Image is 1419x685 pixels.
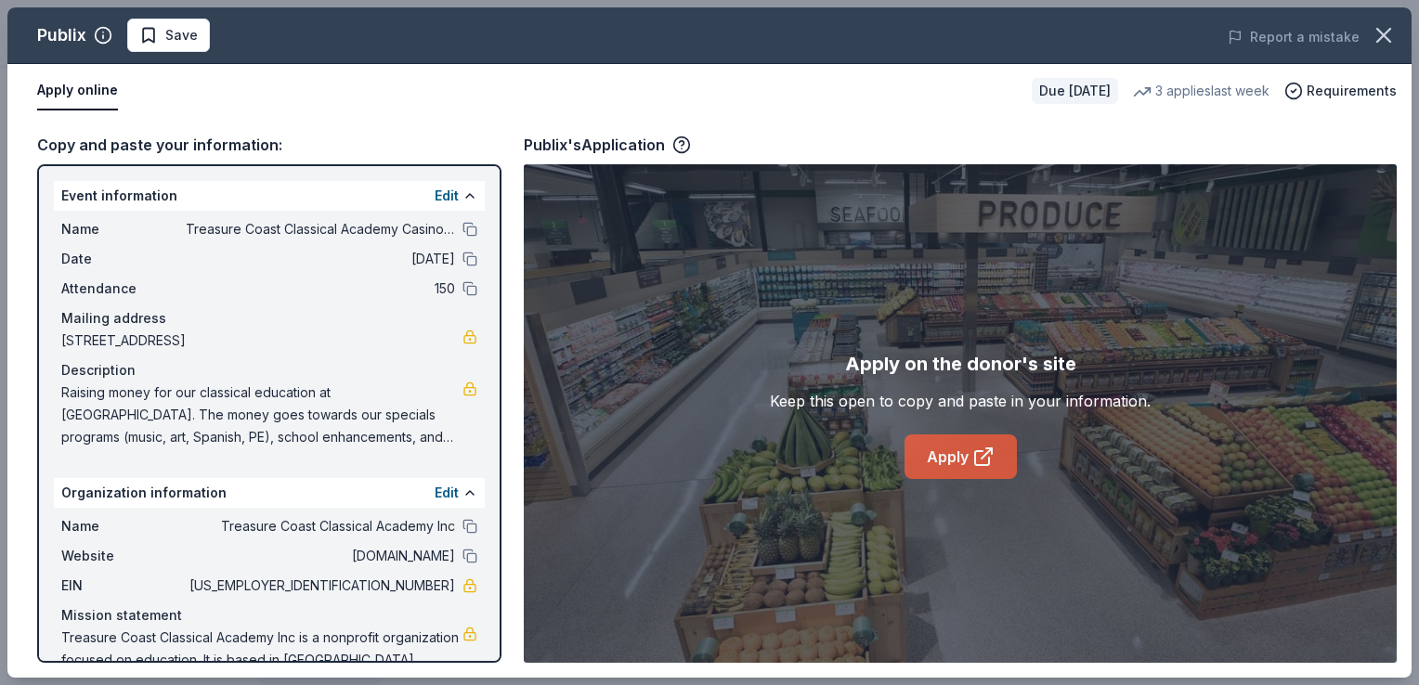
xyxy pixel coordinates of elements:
[1284,80,1397,102] button: Requirements
[770,390,1151,412] div: Keep this open to copy and paste in your information.
[186,545,455,567] span: [DOMAIN_NAME]
[61,218,186,240] span: Name
[61,515,186,537] span: Name
[61,359,477,381] div: Description
[54,181,485,211] div: Event information
[165,24,198,46] span: Save
[186,248,455,270] span: [DATE]
[905,434,1017,479] a: Apply
[127,19,210,52] button: Save
[37,20,86,50] div: Publix
[435,185,459,207] button: Edit
[1133,80,1269,102] div: 3 applies last week
[61,307,477,330] div: Mailing address
[1228,26,1360,48] button: Report a mistake
[61,330,462,352] span: [STREET_ADDRESS]
[61,278,186,300] span: Attendance
[1032,78,1118,104] div: Due [DATE]
[61,575,186,597] span: EIN
[186,515,455,537] span: Treasure Coast Classical Academy Inc
[186,218,455,240] span: Treasure Coast Classical Academy Casino Night
[61,604,477,627] div: Mission statement
[524,133,691,157] div: Publix's Application
[61,381,462,448] span: Raising money for our classical education at [GEOGRAPHIC_DATA]. The money goes towards our specia...
[37,133,501,157] div: Copy and paste your information:
[186,575,455,597] span: [US_EMPLOYER_IDENTIFICATION_NUMBER]
[186,278,455,300] span: 150
[37,71,118,110] button: Apply online
[61,248,186,270] span: Date
[845,349,1076,379] div: Apply on the donor's site
[54,478,485,508] div: Organization information
[61,545,186,567] span: Website
[1307,80,1397,102] span: Requirements
[435,482,459,504] button: Edit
